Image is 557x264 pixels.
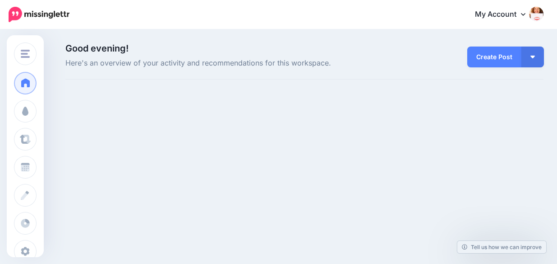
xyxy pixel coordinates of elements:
[21,50,30,58] img: menu.png
[65,43,129,54] span: Good evening!
[457,241,546,253] a: Tell us how we can improve
[65,57,380,69] span: Here's an overview of your activity and recommendations for this workspace.
[530,56,535,58] img: arrow-down-white.png
[467,47,521,67] a: Create Post
[9,7,69,22] img: Missinglettr
[466,4,543,26] a: My Account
